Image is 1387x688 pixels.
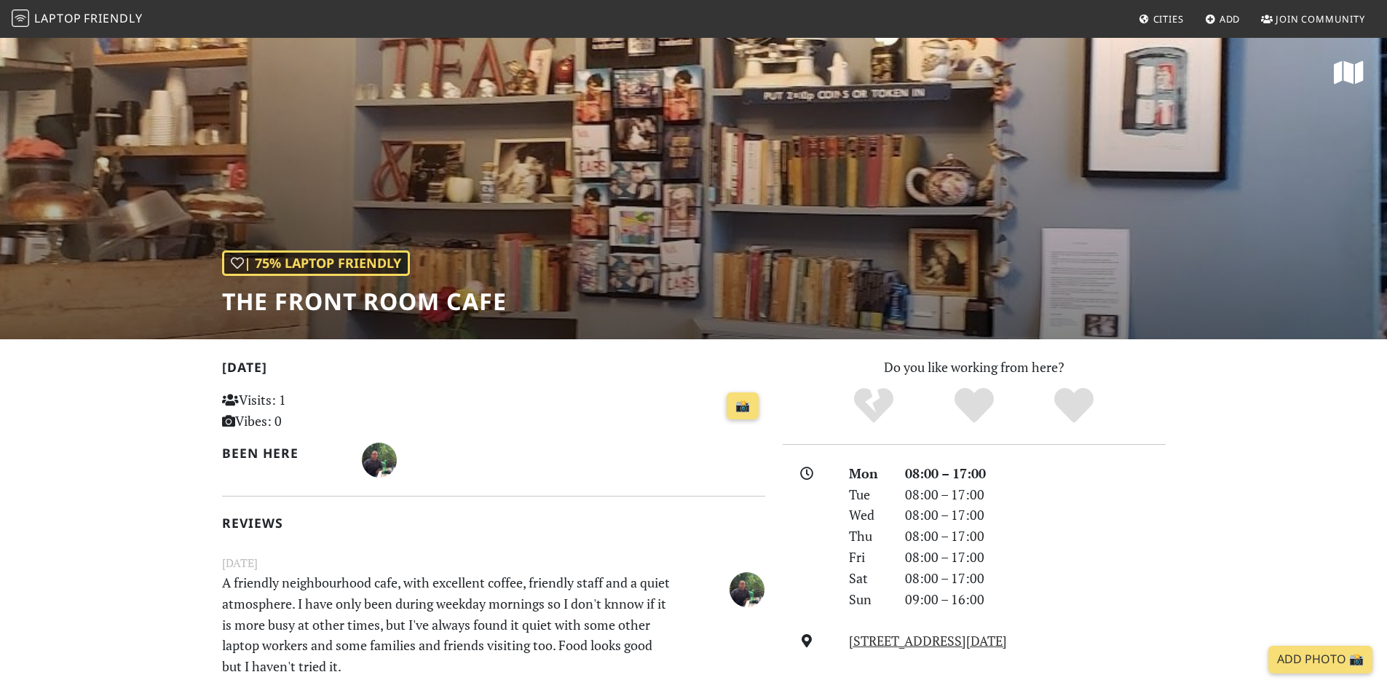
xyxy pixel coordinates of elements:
[1268,646,1372,673] a: Add Photo 📸
[222,515,765,531] h2: Reviews
[362,450,397,467] span: Daniel Wrightson
[727,392,759,420] a: 📸
[840,589,896,610] div: Sun
[1153,12,1184,25] span: Cities
[840,568,896,589] div: Sat
[840,547,896,568] div: Fri
[213,572,681,677] p: A friendly neighbourhood cafe, with excellent coffee, friendly staff and a quiet atmosphere. I ha...
[896,589,1174,610] div: 09:00 – 16:00
[1255,6,1371,32] a: Join Community
[730,572,764,607] img: 3286-daniel.jpg
[896,526,1174,547] div: 08:00 – 17:00
[924,386,1024,426] div: Yes
[840,526,896,547] div: Thu
[840,505,896,526] div: Wed
[896,463,1174,484] div: 08:00 – 17:00
[1133,6,1190,32] a: Cities
[222,288,507,315] h1: The Front Room Cafe
[896,547,1174,568] div: 08:00 – 17:00
[12,7,143,32] a: LaptopFriendly LaptopFriendly
[840,463,896,484] div: Mon
[34,10,82,26] span: Laptop
[840,484,896,505] div: Tue
[896,484,1174,505] div: 08:00 – 17:00
[222,250,410,276] div: | 75% Laptop Friendly
[849,632,1007,649] a: [STREET_ADDRESS][DATE]
[222,390,392,432] p: Visits: 1 Vibes: 0
[896,505,1174,526] div: 08:00 – 17:00
[1024,386,1124,426] div: Definitely!
[222,360,765,381] h2: [DATE]
[783,357,1166,378] p: Do you like working from here?
[823,386,924,426] div: No
[1199,6,1246,32] a: Add
[362,443,397,478] img: 3286-daniel.jpg
[12,9,29,27] img: LaptopFriendly
[730,579,764,596] span: Daniel Wrightson
[1276,12,1365,25] span: Join Community
[213,554,774,572] small: [DATE]
[896,568,1174,589] div: 08:00 – 17:00
[1220,12,1241,25] span: Add
[222,446,345,461] h2: Been here
[84,10,142,26] span: Friendly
